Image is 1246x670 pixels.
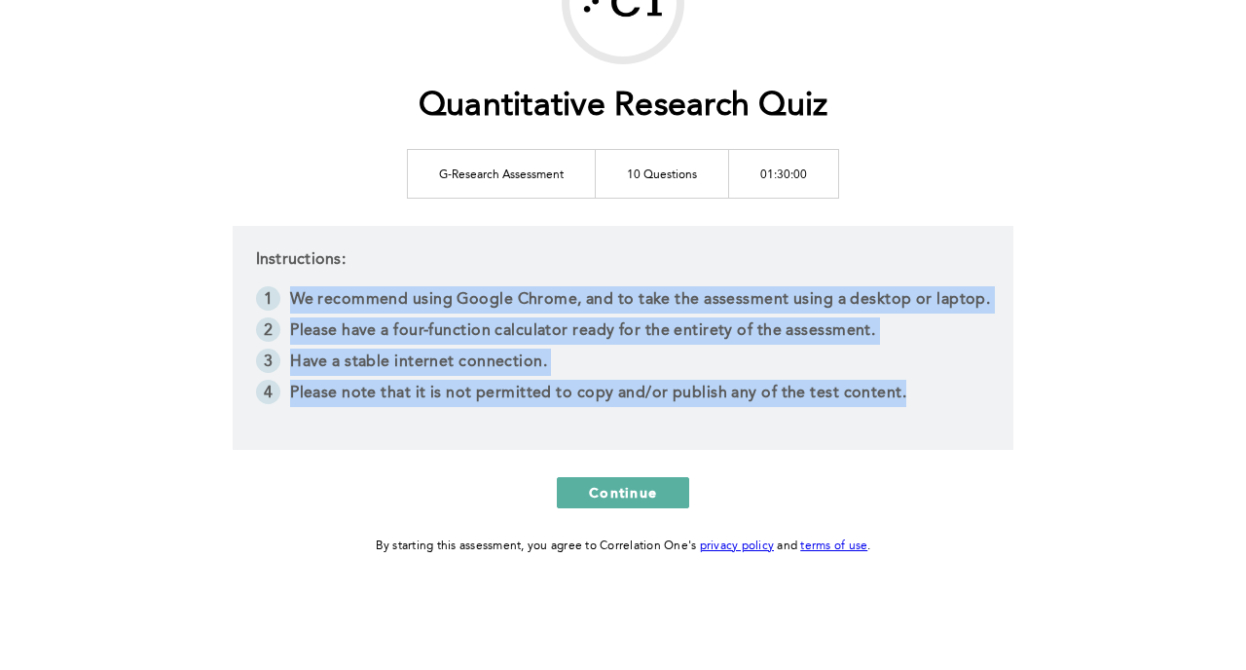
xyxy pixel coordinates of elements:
button: Continue [557,477,689,508]
div: Instructions: [233,226,1014,450]
td: 01:30:00 [729,149,839,198]
li: Please have a four-function calculator ready for the entirety of the assessment. [256,317,991,349]
div: By starting this assessment, you agree to Correlation One's and . [376,536,871,557]
h1: Quantitative Research Quiz [419,87,828,127]
a: privacy policy [700,540,775,552]
li: We recommend using Google Chrome, and to take the assessment using a desktop or laptop. [256,286,991,317]
li: Please note that it is not permitted to copy and/or publish any of the test content. [256,380,991,411]
li: Have a stable internet connection. [256,349,991,380]
td: G-Research Assessment [408,149,596,198]
a: terms of use [800,540,867,552]
span: Continue [589,483,657,502]
td: 10 Questions [596,149,729,198]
